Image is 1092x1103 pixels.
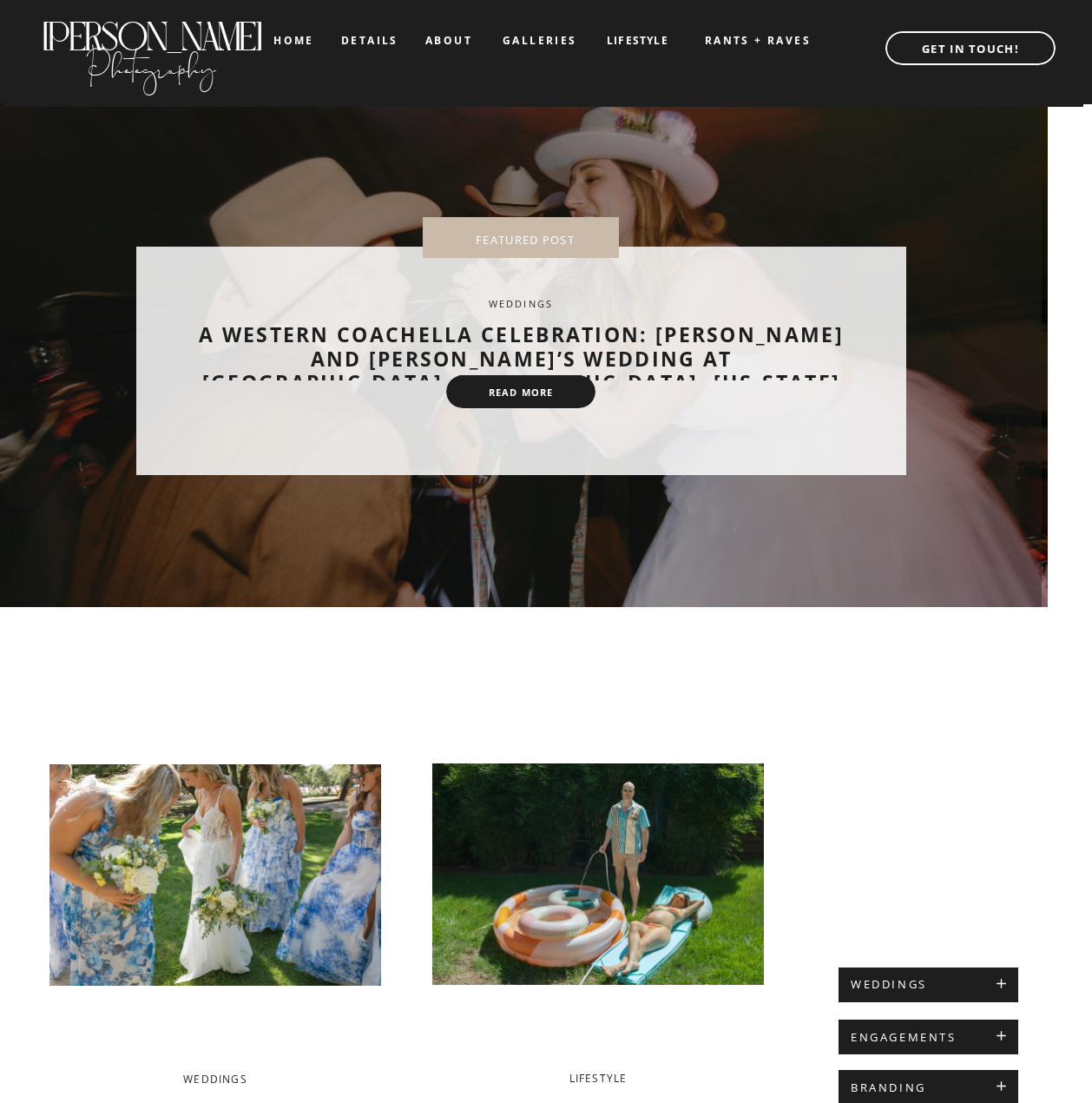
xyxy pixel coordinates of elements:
[851,1031,1006,1045] a: ENGAGEMENTS
[451,234,600,242] nav: FEATURED POST
[183,1072,247,1086] a: Weddings
[922,41,1019,56] b: GET IN TOUCH!
[40,14,263,43] a: [PERSON_NAME]
[868,37,1073,55] a: GET IN TOUCH!
[569,1071,628,1086] a: Lifestyle
[199,320,844,396] a: A Western Coachella Celebration: [PERSON_NAME] and [PERSON_NAME]’s Wedding at [GEOGRAPHIC_DATA], ...
[489,297,554,310] a: Weddings
[688,35,827,47] a: RANTS + RAVES
[594,35,681,47] a: LIFESTYLE
[851,1081,1006,1095] a: BRANDING
[49,700,381,1050] a: Texas Hill Country Wedding at Park 31 | Kendelle & Mathew’s Elegant Celebration
[40,34,263,91] a: Photography
[503,35,575,47] a: galleries
[341,35,398,45] a: details
[470,386,572,399] a: read more
[273,35,314,46] a: home
[432,699,764,1049] a: Chelsie & Mark’s Maternity Shoot at Home in Austin
[851,978,1006,992] a: WEDDINGS
[425,35,471,47] a: about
